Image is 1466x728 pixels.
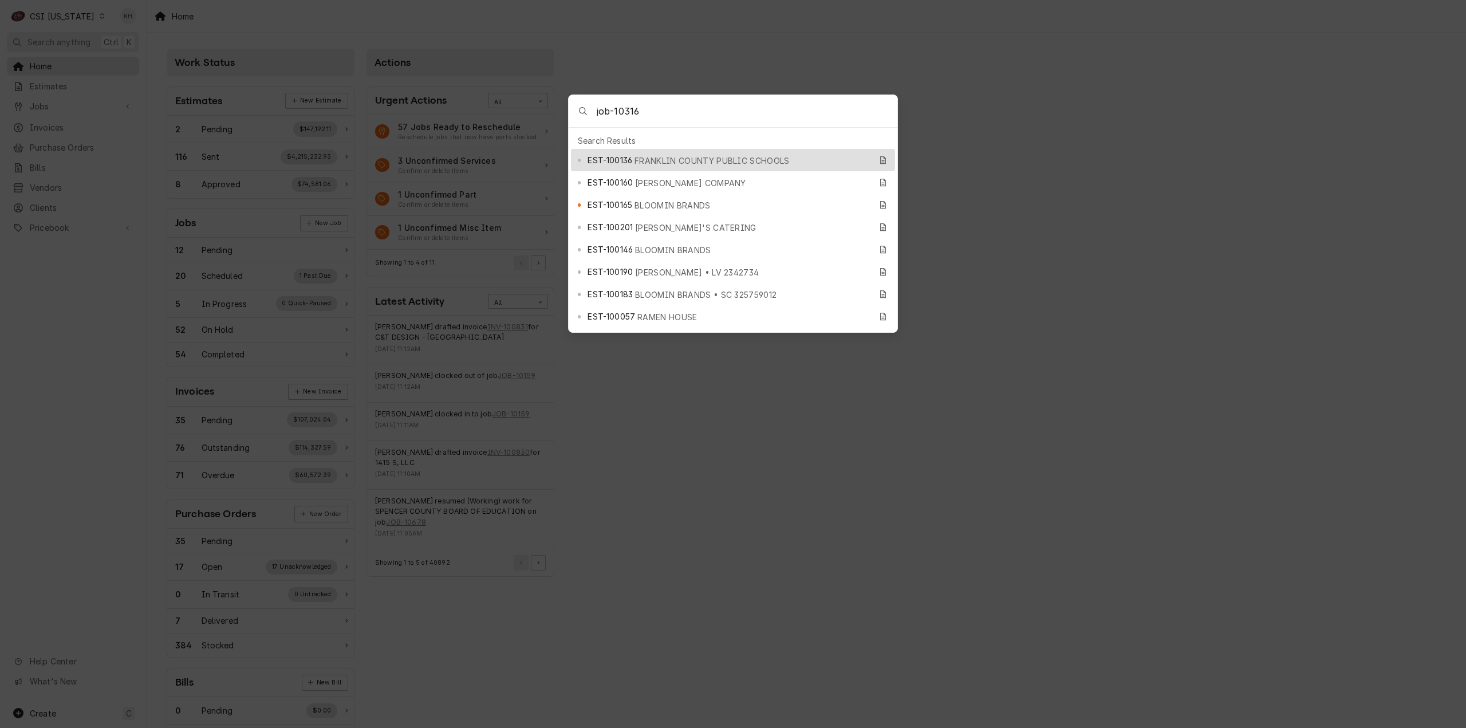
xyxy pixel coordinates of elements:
[635,289,777,301] span: BLOOMIN BRANDS • SC 325759012
[635,155,790,167] span: FRANKLIN COUNTY PUBLIC SCHOOLS
[571,132,895,149] div: Search Results
[635,177,746,189] span: [PERSON_NAME] COMPANY
[588,199,632,211] span: EST-100165
[635,199,710,211] span: BLOOMIN BRANDS
[635,266,759,278] span: [PERSON_NAME] • LV 2342734
[637,311,697,323] span: RAMEN HOUSE
[597,95,897,127] input: Search anything
[588,243,633,255] span: EST-100146
[588,310,635,322] span: EST-100057
[635,244,711,256] span: BLOOMIN BRANDS
[568,95,898,333] div: Global Command Menu
[588,221,633,233] span: EST-100201
[588,176,633,188] span: EST-100160
[635,222,756,234] span: [PERSON_NAME]'S CATERING
[588,288,633,300] span: EST-100183
[588,154,632,166] span: EST-100136
[588,266,633,278] span: EST-100190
